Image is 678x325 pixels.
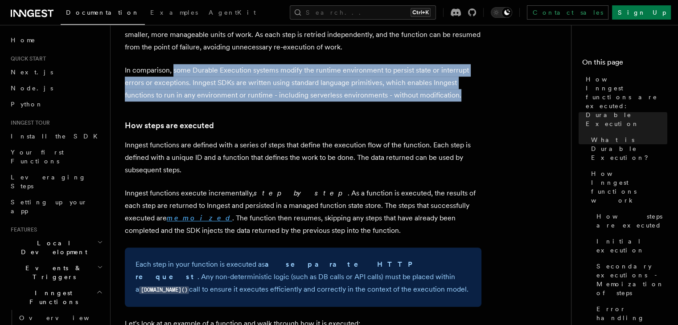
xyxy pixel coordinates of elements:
[125,16,481,53] p: Complex functions can consist of many steps. This allows a long-running function to be broken dow...
[7,169,105,194] a: Leveraging Steps
[7,264,97,281] span: Events & Triggers
[167,214,232,222] a: memoized
[596,262,667,297] span: Secondary executions - Memoization of steps
[588,132,667,166] a: What is Durable Execution?
[125,139,481,176] p: Inngest functions are defined with a series of steps that define the execution flow of the functi...
[593,208,667,233] a: How steps are executed
[136,260,418,281] strong: a separate HTTP request
[593,258,667,301] a: Secondary executions - Memoization of steps
[125,119,214,132] a: How steps are executed
[7,119,50,126] span: Inngest tour
[582,57,667,71] h4: On this page
[125,187,481,237] p: Inngest functions execute incrementally, . As a function is executed, the results of each step ar...
[593,233,667,258] a: Initial execution
[203,3,261,24] a: AgentKit
[582,71,667,132] a: How Inngest functions are executed: Durable Execution
[7,64,105,80] a: Next.js
[591,135,667,162] span: What is Durable Execution?
[61,3,145,25] a: Documentation
[7,128,105,144] a: Install the SDK
[596,212,667,230] span: How steps are executed
[11,174,86,190] span: Leveraging Steps
[591,169,667,205] span: How Inngest functions work
[11,133,103,140] span: Install the SDK
[139,286,189,294] code: [DOMAIN_NAME]()
[11,149,64,165] span: Your first Functions
[596,305,667,322] span: Error handling
[150,9,198,16] span: Examples
[7,260,105,285] button: Events & Triggers
[7,288,96,306] span: Inngest Functions
[11,101,43,108] span: Python
[19,314,111,321] span: Overview
[136,258,471,296] p: Each step in your function is executed as . Any non-deterministic logic (such as DB calls or API ...
[7,32,105,48] a: Home
[145,3,203,24] a: Examples
[7,96,105,112] a: Python
[527,5,608,20] a: Contact sales
[7,285,105,310] button: Inngest Functions
[7,55,46,62] span: Quick start
[11,69,53,76] span: Next.js
[7,239,97,256] span: Local Development
[411,8,431,17] kbd: Ctrl+K
[7,226,37,233] span: Features
[11,85,53,92] span: Node.js
[66,9,140,16] span: Documentation
[7,80,105,96] a: Node.js
[596,237,667,255] span: Initial execution
[290,5,436,20] button: Search...Ctrl+K
[254,189,348,197] em: step by step
[7,194,105,219] a: Setting up your app
[125,64,481,102] p: In comparison, some Durable Execution systems modify the runtime environment to persist state or ...
[612,5,671,20] a: Sign Up
[11,36,36,45] span: Home
[588,166,667,208] a: How Inngest functions work
[7,235,105,260] button: Local Development
[586,75,667,128] span: How Inngest functions are executed: Durable Execution
[491,7,512,18] button: Toggle dark mode
[209,9,256,16] span: AgentKit
[7,144,105,169] a: Your first Functions
[11,199,87,215] span: Setting up your app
